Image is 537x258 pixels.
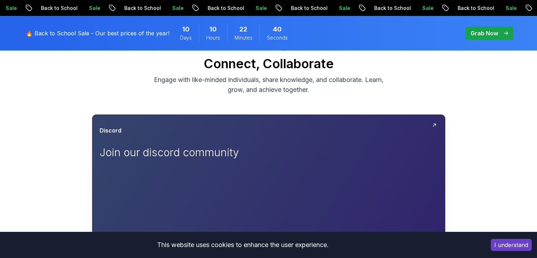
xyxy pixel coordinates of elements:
p: Back to School [360,5,408,12]
span: Days [180,34,192,41]
span: 10 Days [182,24,190,34]
span: Seconds [267,34,288,41]
p: Back to School [194,5,242,12]
p: Sale [242,5,264,12]
p: Back to School [444,5,492,12]
p: Back to School [111,5,159,12]
span: Hours [206,34,220,41]
span: 22 Minutes [239,24,247,34]
p: Engage with like-minded individuals, share knowledge, and collaborate. Learn, grow, and achieve t... [150,75,387,95]
p: Back to School [277,5,325,12]
h2: Connect, Collaborate [22,57,516,71]
p: Sale [75,5,98,12]
p: Sale [408,5,431,12]
p: Join our discord community [100,146,258,159]
span: Minutes [234,34,252,41]
p: Grab Now [471,29,498,37]
button: Accept cookies [491,239,532,251]
p: 🔥 Back to School Sale - Our best prices of the year! [26,29,169,37]
span: 40 Seconds [273,24,282,34]
p: Sale [492,5,514,12]
div: This website uses cookies to enhance the user experience. [5,237,480,253]
p: Sale [159,5,181,12]
h3: Discord [100,126,121,135]
span: 10 Hours [209,24,217,34]
p: Sale [325,5,348,12]
p: Back to School [27,5,75,12]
